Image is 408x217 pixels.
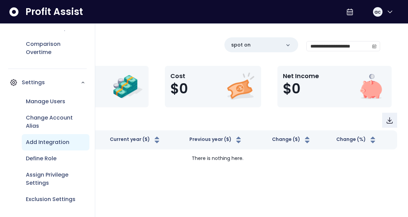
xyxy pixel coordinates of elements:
span: Profit Assist [26,6,83,18]
span: $0 [283,80,301,97]
p: Assign Privilege Settings [26,171,85,187]
span: $0 [170,80,188,97]
p: Comparison Overtime [26,40,85,56]
p: Settings [22,78,81,87]
img: Net Income [356,71,386,102]
span: ac [374,8,381,15]
p: Cost [170,71,188,80]
svg: calendar [372,44,377,49]
img: Revenue [113,71,143,102]
p: Add Integration [26,138,69,146]
p: Exclusion Settings [26,195,75,203]
button: Current year ($) [110,136,161,144]
button: Change (%) [336,136,377,144]
td: There is nothing here. [38,149,397,167]
button: Previous year ($) [189,136,243,144]
img: Cost [225,71,256,102]
p: Define Role [26,155,56,163]
p: spot on [231,41,251,49]
button: Download [382,113,397,128]
p: Manage Users [26,97,65,106]
p: Change Account Alias [26,114,85,130]
button: Change ($) [272,136,311,144]
p: Net Income [283,71,319,80]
